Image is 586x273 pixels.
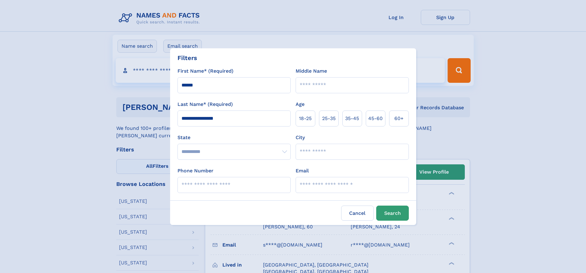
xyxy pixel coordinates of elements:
button: Search [376,206,409,221]
label: Cancel [341,206,374,221]
span: 35‑45 [345,115,359,122]
label: State [177,134,291,141]
label: First Name* (Required) [177,67,233,75]
label: Email [296,167,309,175]
label: Last Name* (Required) [177,101,233,108]
label: Middle Name [296,67,327,75]
label: Phone Number [177,167,213,175]
span: 45‑60 [368,115,383,122]
span: 18‑25 [299,115,312,122]
label: City [296,134,305,141]
span: 60+ [394,115,404,122]
span: 25‑35 [322,115,336,122]
label: Age [296,101,305,108]
div: Filters [177,53,197,62]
